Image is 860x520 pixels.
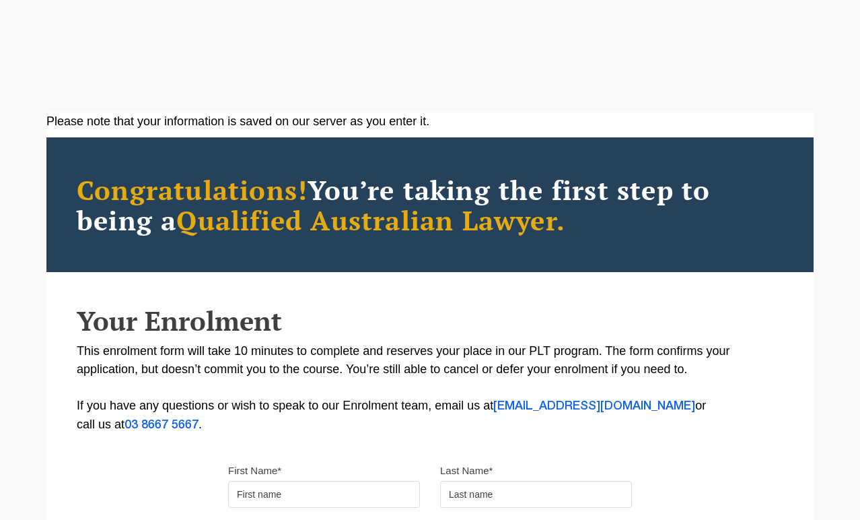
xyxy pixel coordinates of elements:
label: Last Name* [440,464,493,478]
label: First Name* [228,464,281,478]
h2: Your Enrolment [77,306,783,335]
input: First name [228,481,420,508]
span: Qualified Australian Lawyer. [176,202,565,238]
h2: You’re taking the first step to being a [77,174,783,235]
a: [EMAIL_ADDRESS][DOMAIN_NAME] [493,401,695,412]
p: This enrolment form will take 10 minutes to complete and reserves your place in our PLT program. ... [77,342,783,434]
span: Congratulations! [77,172,308,207]
input: Last name [440,481,632,508]
a: 03 8667 5667 [124,420,199,430]
div: Please note that your information is saved on our server as you enter it. [46,112,814,131]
